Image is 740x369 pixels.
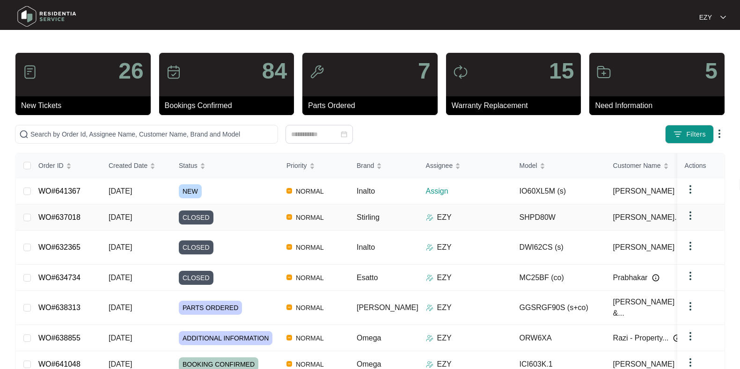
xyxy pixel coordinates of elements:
[286,244,292,250] img: Vercel Logo
[673,334,681,342] img: Info icon
[714,128,725,139] img: dropdown arrow
[512,231,606,265] td: DWI62CS (s)
[38,213,81,221] a: WO#637018
[512,325,606,351] td: ORW6XA
[673,130,682,139] img: filter icon
[165,100,294,111] p: Bookings Confirmed
[685,184,696,195] img: dropdown arrow
[286,188,292,194] img: Vercel Logo
[38,360,81,368] a: WO#641048
[512,204,606,231] td: SHPD80W
[349,153,418,178] th: Brand
[512,153,606,178] th: Model
[426,214,433,221] img: Assigner Icon
[179,271,213,285] span: CLOSED
[613,242,675,253] span: [PERSON_NAME]
[109,304,132,311] span: [DATE]
[418,153,512,178] th: Assignee
[109,160,147,171] span: Created Date
[292,302,328,313] span: NORMAL
[606,153,699,178] th: Customer Name
[595,100,725,111] p: Need Information
[426,361,433,368] img: Assigner Icon
[357,243,375,251] span: Inalto
[437,333,452,344] p: EZY
[357,304,418,311] span: [PERSON_NAME]
[38,187,81,195] a: WO#641367
[21,100,151,111] p: New Tickets
[31,153,101,178] th: Order ID
[38,304,81,311] a: WO#638313
[262,60,287,82] p: 84
[685,240,696,252] img: dropdown arrow
[101,153,171,178] th: Created Date
[426,186,512,197] p: Assign
[179,240,213,254] span: CLOSED
[452,100,581,111] p: Warranty Replacement
[426,274,433,282] img: Assigner Icon
[453,65,468,80] img: icon
[292,333,328,344] span: NORMAL
[118,60,143,82] p: 26
[677,153,724,178] th: Actions
[437,272,452,283] p: EZY
[357,334,381,342] span: Omega
[279,153,349,178] th: Priority
[665,125,714,144] button: filter iconFilters
[286,160,307,171] span: Priority
[705,60,718,82] p: 5
[292,212,328,223] span: NORMAL
[109,187,132,195] span: [DATE]
[437,302,452,313] p: EZY
[286,335,292,340] img: Vercel Logo
[19,130,29,139] img: search-icon
[613,297,687,319] span: [PERSON_NAME] &...
[286,304,292,310] img: Vercel Logo
[613,160,661,171] span: Customer Name
[699,13,712,22] p: EZY
[613,186,675,197] span: [PERSON_NAME]
[309,65,324,80] img: icon
[613,333,669,344] span: Razi - Property...
[14,2,80,30] img: residentia service logo
[22,65,37,80] img: icon
[38,160,64,171] span: Order ID
[720,15,726,20] img: dropdown arrow
[357,274,378,282] span: Esatto
[109,243,132,251] span: [DATE]
[109,274,132,282] span: [DATE]
[357,213,380,221] span: Stirling
[179,301,242,315] span: PARTS ORDERED
[179,160,198,171] span: Status
[171,153,279,178] th: Status
[179,331,272,345] span: ADDITIONAL INFORMATION
[426,244,433,251] img: Assigner Icon
[685,301,696,312] img: dropdown arrow
[357,187,375,195] span: Inalto
[613,272,648,283] span: Prabhakar
[109,213,132,221] span: [DATE]
[685,270,696,282] img: dropdown arrow
[512,265,606,291] td: MC25BF (co)
[549,60,574,82] p: 15
[109,334,132,342] span: [DATE]
[685,357,696,368] img: dropdown arrow
[286,275,292,280] img: Vercel Logo
[437,212,452,223] p: EZY
[292,186,328,197] span: NORMAL
[426,334,433,342] img: Assigner Icon
[38,243,81,251] a: WO#632365
[685,331,696,342] img: dropdown arrow
[38,334,81,342] a: WO#638855
[357,360,381,368] span: Omega
[512,178,606,204] td: IO60XL5M (s)
[426,160,453,171] span: Assignee
[357,160,374,171] span: Brand
[418,60,431,82] p: 7
[512,291,606,325] td: GGSRGF90S (s+co)
[426,304,433,311] img: Assigner Icon
[308,100,438,111] p: Parts Ordered
[166,65,181,80] img: icon
[685,210,696,221] img: dropdown arrow
[109,360,132,368] span: [DATE]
